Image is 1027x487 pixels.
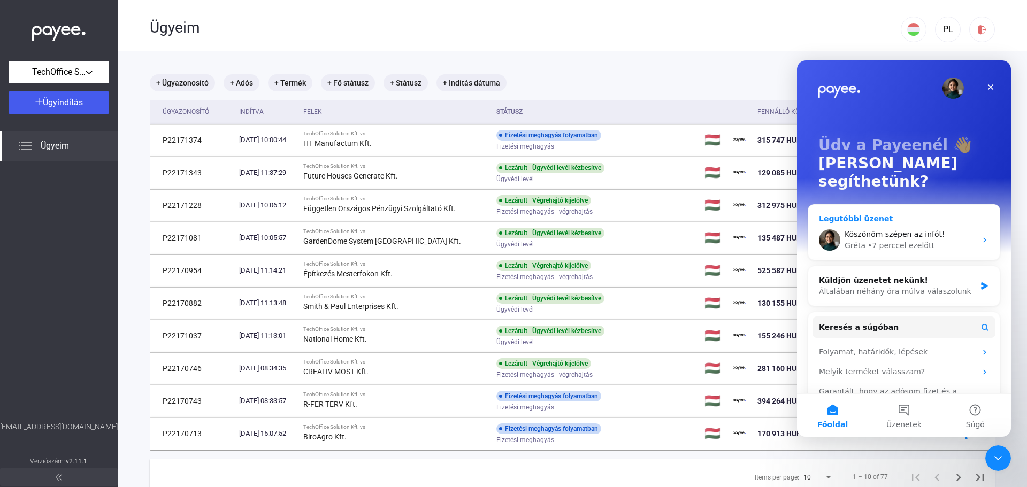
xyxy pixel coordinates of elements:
img: plus-white.svg [35,98,43,105]
span: Fizetési meghagyás [496,140,554,153]
strong: Független Országos Pénzügyi Szolgáltató Kft. [303,204,456,213]
div: TechOffice Solution Kft. vs [303,130,488,137]
td: P22171374 [150,124,235,156]
div: [DATE] 11:13:01 [239,330,295,341]
div: Lezárult | Ügyvédi levél kézbesítve [496,163,604,173]
div: TechOffice Solution Kft. vs [303,293,488,300]
button: TechOffice Solution Kft. [9,61,109,83]
div: TechOffice Solution Kft. vs [303,424,488,430]
span: Fizetési meghagyás - végrehajtás [496,205,593,218]
td: 🇭🇺 [700,320,729,352]
div: Indítva [239,105,295,118]
span: Fizetési meghagyás [496,434,554,446]
td: P22170713 [150,418,235,450]
mat-chip: + Adós [224,74,259,91]
span: Ügyindítás [43,97,83,107]
img: payee-logo [733,297,746,310]
div: TechOffice Solution Kft. vs [303,196,488,202]
iframe: Intercom live chat [797,60,1011,437]
img: list.svg [19,140,32,152]
span: 281 160 HUF [757,364,801,373]
strong: v2.11.1 [66,458,88,465]
div: Ügyazonosító [163,105,209,118]
span: 130 155 HUF [757,299,801,307]
img: logout-red [977,24,988,35]
td: P22171037 [150,320,235,352]
img: payee-logo [733,231,746,244]
img: arrow-double-left-grey.svg [56,474,62,481]
td: P22170743 [150,385,235,417]
div: Lezárult | Ügyvédi levél kézbesítve [496,228,604,238]
div: Fennálló követelés [757,105,826,118]
div: [DATE] 11:14:21 [239,265,295,276]
td: P22171343 [150,157,235,189]
strong: National Home Kft. [303,335,367,343]
td: 🇭🇺 [700,124,729,156]
mat-chip: + Fő státusz [321,74,375,91]
button: logout-red [969,17,995,42]
div: Items per page: [755,471,799,484]
td: 🇭🇺 [700,385,729,417]
strong: Future Houses Generate Kft. [303,172,398,180]
span: 135 487 HUF [757,234,801,242]
img: payee-logo [733,134,746,146]
strong: R-FER TERV Kft. [303,400,357,408]
div: Ügyazonosító [163,105,231,118]
div: [DATE] 11:37:29 [239,167,295,178]
div: Fennálló követelés [757,105,849,118]
td: P22170746 [150,352,235,384]
mat-chip: + Státusz [384,74,428,91]
span: TechOffice Solution Kft. [32,66,86,79]
div: Indítva [239,105,264,118]
td: 🇭🇺 [700,222,729,254]
img: payee-logo [733,329,746,342]
mat-select: Items per page: [803,470,833,483]
th: Státusz [492,100,700,124]
button: PL [935,17,961,42]
td: 🇭🇺 [700,352,729,384]
img: payee-logo [733,362,746,375]
div: [DATE] 08:33:57 [239,396,295,406]
div: [DATE] 10:00:44 [239,135,295,145]
td: P22170954 [150,254,235,287]
div: TechOffice Solution Kft. vs [303,261,488,267]
div: TechOffice Solution Kft. vs [303,228,488,235]
div: Lezárult | Végrehajtó kijelölve [496,358,591,369]
img: payee-logo [733,264,746,277]
div: Ügyeim [150,19,901,37]
strong: HT Manufactum Kft. [303,139,372,148]
span: Ügyeim [41,140,69,152]
mat-chip: + Indítás dátuma [436,74,507,91]
div: [DATE] 11:13:48 [239,298,295,308]
span: 155 246 HUF [757,331,801,340]
strong: GardenDome System [GEOGRAPHIC_DATA] Kft. [303,237,461,245]
button: Ügyindítás [9,91,109,114]
td: 🇭🇺 [700,157,729,189]
div: Lezárult | Végrehajtó kijelölve [496,195,591,206]
img: payee-logo [733,199,746,212]
img: payee-logo [733,427,746,440]
strong: CREATIV MOST Kft. [303,367,369,376]
span: Ügyvédi levél [496,336,534,349]
div: TechOffice Solution Kft. vs [303,326,488,333]
td: P22170882 [150,287,235,319]
span: 312 975 HUF [757,201,801,210]
div: Lezárult | Ügyvédi levél kézbesítve [496,293,604,304]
